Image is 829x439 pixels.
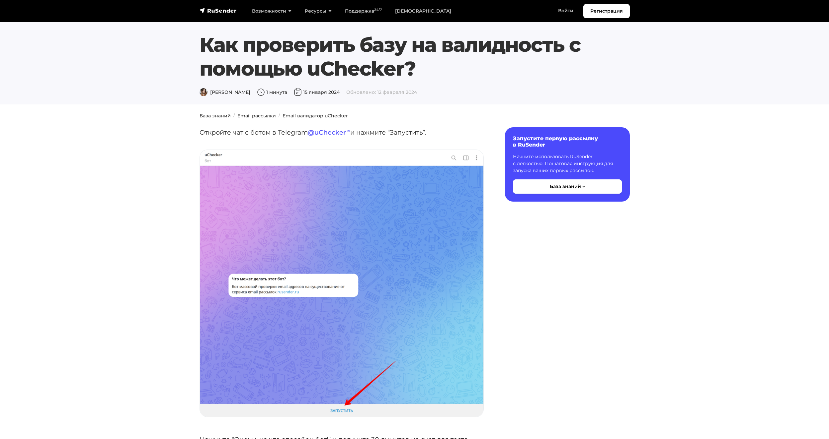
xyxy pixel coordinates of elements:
img: RuSender [200,7,237,14]
a: Email рассылки [237,113,276,119]
a: Ресурсы [298,4,338,18]
span: 15 января 2024 [294,89,340,95]
a: База знаний [200,113,231,119]
img: Бот массовой проверки email [200,150,483,417]
sup: 24/7 [374,8,382,12]
nav: breadcrumb [196,112,634,119]
p: Начните использовать RuSender с легкостью. Пошаговая инструкция для запуска ваших первых рассылок. [513,153,622,174]
img: Время чтения [257,88,265,96]
a: Регистрация [583,4,630,18]
a: @uChecker [308,128,350,136]
img: Дата публикации [294,88,302,96]
a: Поддержка24/7 [338,4,388,18]
h6: Запустите первую рассылку в RuSender [513,135,622,148]
a: Email валидатор uChecker [283,113,348,119]
span: Обновлено: 12 февраля 2024 [346,89,417,95]
a: Запустите первую рассылку в RuSender Начните использовать RuSender с легкостью. Пошаговая инструк... [505,127,630,202]
button: База знаний → [513,179,622,194]
span: 1 минута [257,89,287,95]
h1: Как проверить базу на валидность с помощью uChecker? [200,33,630,81]
a: Войти [551,4,580,18]
a: [DEMOGRAPHIC_DATA] [388,4,458,18]
a: Возможности [245,4,298,18]
span: [PERSON_NAME] [200,89,250,95]
p: Откройте чат с ботом в Telegram и нажмите “Запустить”. [200,127,484,138]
